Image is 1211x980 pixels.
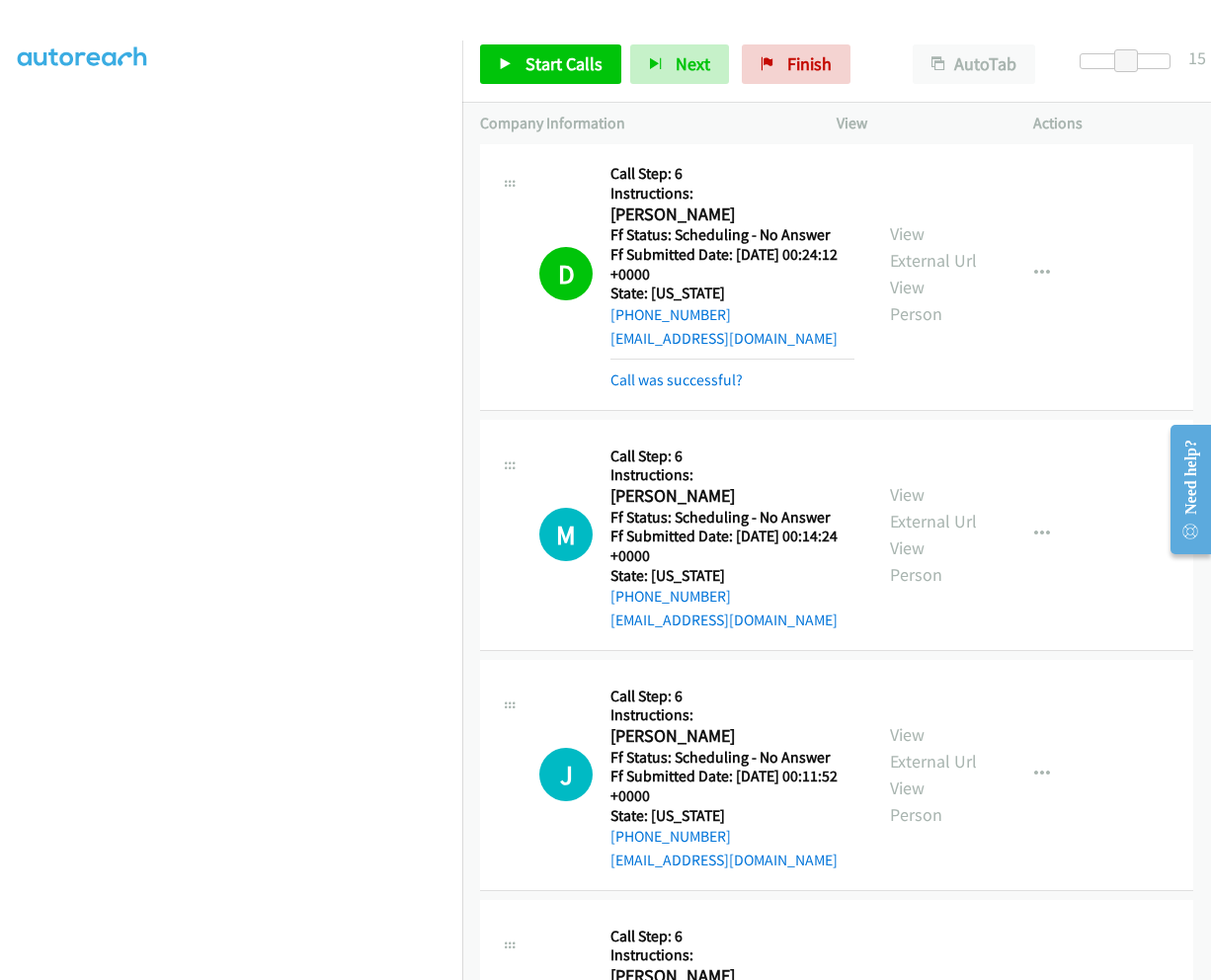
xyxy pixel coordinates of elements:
[610,225,854,245] h5: Ff Status: Scheduling - No Answer
[610,927,854,946] h5: Call Step: 6
[610,465,854,485] h5: Instructions:
[610,527,854,565] h5: Ff Submitted Date: [DATE] 00:14:24 +0000
[913,44,1035,84] button: AutoTab
[610,566,854,586] h5: State: [US_STATE]
[539,508,593,561] h1: M
[610,164,854,184] h5: Call Step: 6
[610,748,854,768] h5: Ff Status: Scheduling - No Answer
[1154,411,1211,568] iframe: Resource Center
[610,370,743,389] a: Call was successful?
[610,767,854,805] h5: Ff Submitted Date: [DATE] 00:11:52 +0000
[890,536,942,586] a: View Person
[610,284,854,303] h5: State: [US_STATE]
[610,705,854,725] h5: Instructions:
[837,112,998,135] p: View
[539,247,593,300] h1: D
[610,806,854,826] h5: State: [US_STATE]
[610,329,838,348] a: [EMAIL_ADDRESS][DOMAIN_NAME]
[610,204,848,226] h2: [PERSON_NAME]
[610,611,838,629] a: [EMAIL_ADDRESS][DOMAIN_NAME]
[610,508,854,528] h5: Ff Status: Scheduling - No Answer
[1033,112,1194,135] p: Actions
[539,748,593,801] h1: J
[610,184,854,204] h5: Instructions:
[890,276,942,325] a: View Person
[610,305,731,324] a: [PHONE_NUMBER]
[610,485,848,508] h2: [PERSON_NAME]
[610,725,848,748] h2: [PERSON_NAME]
[890,723,977,773] a: View External Url
[1188,44,1206,71] div: 15
[18,39,462,977] iframe: Dialpad
[610,245,854,284] h5: Ff Submitted Date: [DATE] 00:24:12 +0000
[480,112,801,135] p: Company Information
[787,52,832,75] span: Finish
[480,44,621,84] a: Start Calls
[610,447,854,466] h5: Call Step: 6
[539,748,593,801] div: The call is yet to be attempted
[610,587,731,606] a: [PHONE_NUMBER]
[539,508,593,561] div: The call is yet to be attempted
[742,44,850,84] a: Finish
[890,776,942,826] a: View Person
[610,687,854,706] h5: Call Step: 6
[630,44,729,84] button: Next
[610,827,731,846] a: [PHONE_NUMBER]
[610,945,854,965] h5: Instructions:
[890,483,977,532] a: View External Url
[610,851,838,869] a: [EMAIL_ADDRESS][DOMAIN_NAME]
[525,52,603,75] span: Start Calls
[890,222,977,272] a: View External Url
[676,52,710,75] span: Next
